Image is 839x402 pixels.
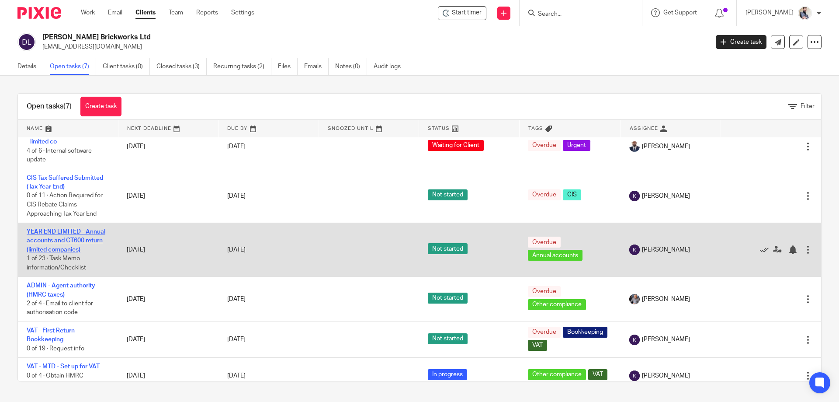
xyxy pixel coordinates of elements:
[629,371,640,381] img: svg%3E
[563,140,590,151] span: Urgent
[528,369,586,380] span: Other compliance
[716,35,766,49] a: Create task
[227,247,246,253] span: [DATE]
[528,237,561,248] span: Overdue
[227,143,246,150] span: [DATE]
[428,333,468,344] span: Not started
[27,373,83,388] span: 0 of 4 · Obtain HMRC authorisation
[27,328,75,343] a: VAT - First Return Bookkeeping
[304,58,329,75] a: Emails
[642,335,690,344] span: [PERSON_NAME]
[213,58,271,75] a: Recurring tasks (2)
[745,8,794,17] p: [PERSON_NAME]
[428,126,450,131] span: Status
[642,371,690,380] span: [PERSON_NAME]
[642,295,690,304] span: [PERSON_NAME]
[528,189,561,200] span: Overdue
[108,8,122,17] a: Email
[27,255,86,271] span: 1 of 23 · Task Memo information/Checklist
[428,140,484,151] span: Waiting for Client
[629,245,640,255] img: svg%3E
[642,245,690,254] span: [PERSON_NAME]
[528,327,561,338] span: Overdue
[50,58,96,75] a: Open tasks (7)
[528,140,561,151] span: Overdue
[42,42,703,51] p: [EMAIL_ADDRESS][DOMAIN_NAME]
[629,335,640,345] img: svg%3E
[563,327,607,338] span: Bookkeeping
[27,283,95,297] a: ADMIN - Agent authority (HMRC taxes)
[374,58,407,75] a: Audit logs
[135,8,156,17] a: Clients
[27,346,84,352] span: 0 of 19 · Request info
[118,358,218,394] td: [DATE]
[118,124,218,169] td: [DATE]
[588,369,607,380] span: VAT
[156,58,207,75] a: Closed tasks (3)
[118,169,218,223] td: [DATE]
[528,126,543,131] span: Tags
[118,322,218,358] td: [DATE]
[428,293,468,304] span: Not started
[169,8,183,17] a: Team
[63,103,72,110] span: (7)
[438,6,486,20] div: D J Clarke Brickworks Ltd
[118,223,218,277] td: [DATE]
[629,191,640,201] img: svg%3E
[231,8,254,17] a: Settings
[278,58,298,75] a: Files
[196,8,218,17] a: Reports
[81,8,95,17] a: Work
[27,364,100,370] a: VAT - MTD - Set up for VAT
[17,7,61,19] img: Pixie
[80,97,121,116] a: Create task
[227,373,246,379] span: [DATE]
[642,142,690,151] span: [PERSON_NAME]
[528,250,582,261] span: Annual accounts
[528,299,586,310] span: Other compliance
[27,229,105,253] a: YEAR END LIMITED - Annual accounts and CT600 return (limited companies)
[227,296,246,302] span: [DATE]
[452,8,482,17] span: Start timer
[27,193,103,217] span: 0 of 11 · Action Required for CIS Rebate Claims - Approaching Tax Year End
[563,189,581,200] span: CIS
[17,33,36,51] img: svg%3E
[27,148,92,163] span: 4 of 6 · Internal software update
[537,10,616,18] input: Search
[528,340,547,351] span: VAT
[801,103,815,109] span: Filter
[428,189,468,200] span: Not started
[760,245,773,254] a: Mark as done
[103,58,150,75] a: Client tasks (0)
[798,6,812,20] img: Pixie%2002.jpg
[328,126,374,131] span: Snoozed Until
[27,102,72,111] h1: Open tasks
[629,141,640,152] img: WhatsApp%20Image%202022-05-18%20at%206.27.04%20PM.jpeg
[528,286,561,297] span: Overdue
[428,369,467,380] span: In progress
[227,193,246,199] span: [DATE]
[663,10,697,16] span: Get Support
[335,58,367,75] a: Notes (0)
[428,243,468,254] span: Not started
[642,192,690,200] span: [PERSON_NAME]
[17,58,43,75] a: Details
[27,301,93,316] span: 2 of 4 · Email to client for authorisation code
[118,277,218,322] td: [DATE]
[42,33,571,42] h2: [PERSON_NAME] Brickworks Ltd
[27,175,103,190] a: CIS Tax Suffered Submitted (Tax Year End)
[629,294,640,304] img: -%20%20-%20studio@ingrained.co.uk%20for%20%20-20220223%20at%20101413%20-%201W1A2026.jpg
[227,337,246,343] span: [DATE]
